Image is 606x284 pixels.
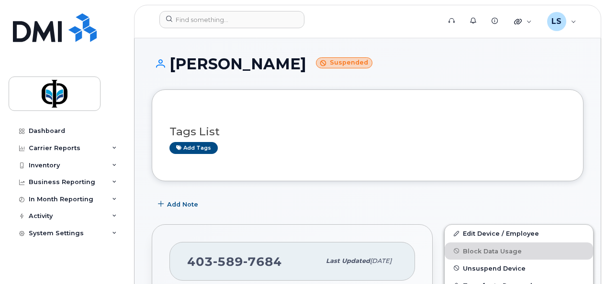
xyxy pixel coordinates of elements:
[370,257,392,264] span: [DATE]
[326,257,370,264] span: Last updated
[316,57,372,68] small: Suspended
[463,264,526,272] span: Unsuspend Device
[169,126,566,138] h3: Tags List
[152,55,584,72] h1: [PERSON_NAME]
[445,242,593,260] button: Block Data Usage
[213,254,243,269] span: 589
[169,142,218,154] a: Add tags
[445,225,593,242] a: Edit Device / Employee
[187,254,282,269] span: 403
[167,200,198,209] span: Add Note
[243,254,282,269] span: 7684
[445,260,593,277] button: Unsuspend Device
[152,196,206,213] button: Add Note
